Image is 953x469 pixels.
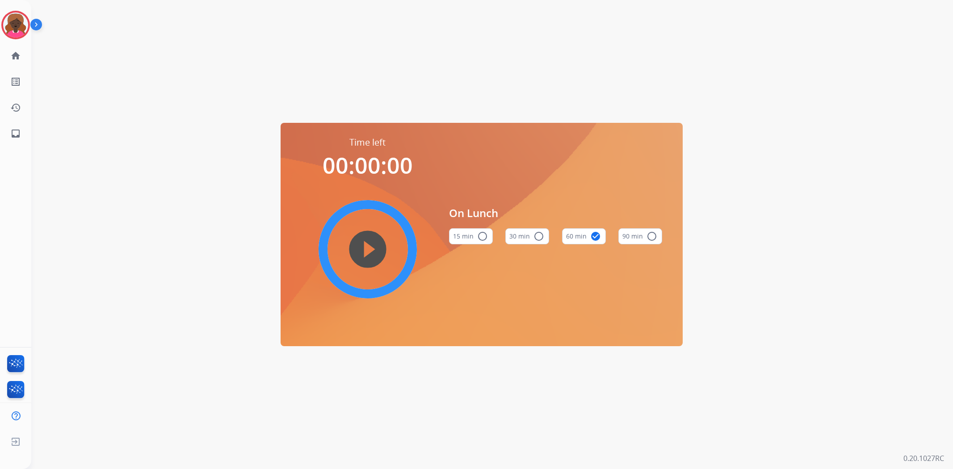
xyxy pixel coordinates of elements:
[10,102,21,113] mat-icon: history
[349,136,386,149] span: Time left
[10,50,21,61] mat-icon: home
[590,231,601,242] mat-icon: check_circle
[323,150,413,180] span: 00:00:00
[3,13,28,38] img: avatar
[449,205,663,221] span: On Lunch
[10,76,21,87] mat-icon: list_alt
[903,453,944,464] p: 0.20.1027RC
[362,244,373,255] mat-icon: play_circle_filled
[647,231,657,242] mat-icon: radio_button_unchecked
[477,231,488,242] mat-icon: radio_button_unchecked
[533,231,544,242] mat-icon: radio_button_unchecked
[449,228,493,244] button: 15 min
[10,128,21,139] mat-icon: inbox
[562,228,606,244] button: 60 min
[505,228,549,244] button: 30 min
[618,228,662,244] button: 90 min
